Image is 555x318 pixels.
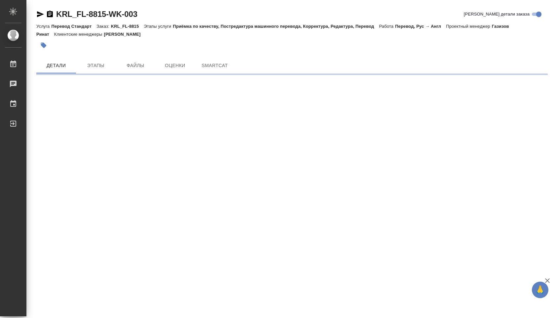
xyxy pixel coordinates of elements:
[40,61,72,70] span: Детали
[104,32,146,37] p: [PERSON_NAME]
[464,11,530,18] span: [PERSON_NAME] детали заказа
[159,61,191,70] span: Оценки
[199,61,231,70] span: SmartCat
[56,10,137,19] a: KRL_FL-8815-WK-003
[144,24,173,29] p: Этапы услуги
[80,61,112,70] span: Этапы
[36,10,44,18] button: Скопировать ссылку для ЯМессенджера
[535,283,546,297] span: 🙏
[532,282,548,298] button: 🙏
[379,24,395,29] p: Работа
[46,10,54,18] button: Скопировать ссылку
[54,32,104,37] p: Клиентские менеджеры
[395,24,446,29] p: Перевод, Рус → Англ
[173,24,379,29] p: Приёмка по качеству, Постредактура машинного перевода, Корректура, Редактура, Перевод
[51,24,96,29] p: Перевод Стандарт
[111,24,144,29] p: KRL_FL-8815
[36,38,51,53] button: Добавить тэг
[36,24,51,29] p: Услуга
[120,61,151,70] span: Файлы
[96,24,111,29] p: Заказ:
[446,24,492,29] p: Проектный менеджер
